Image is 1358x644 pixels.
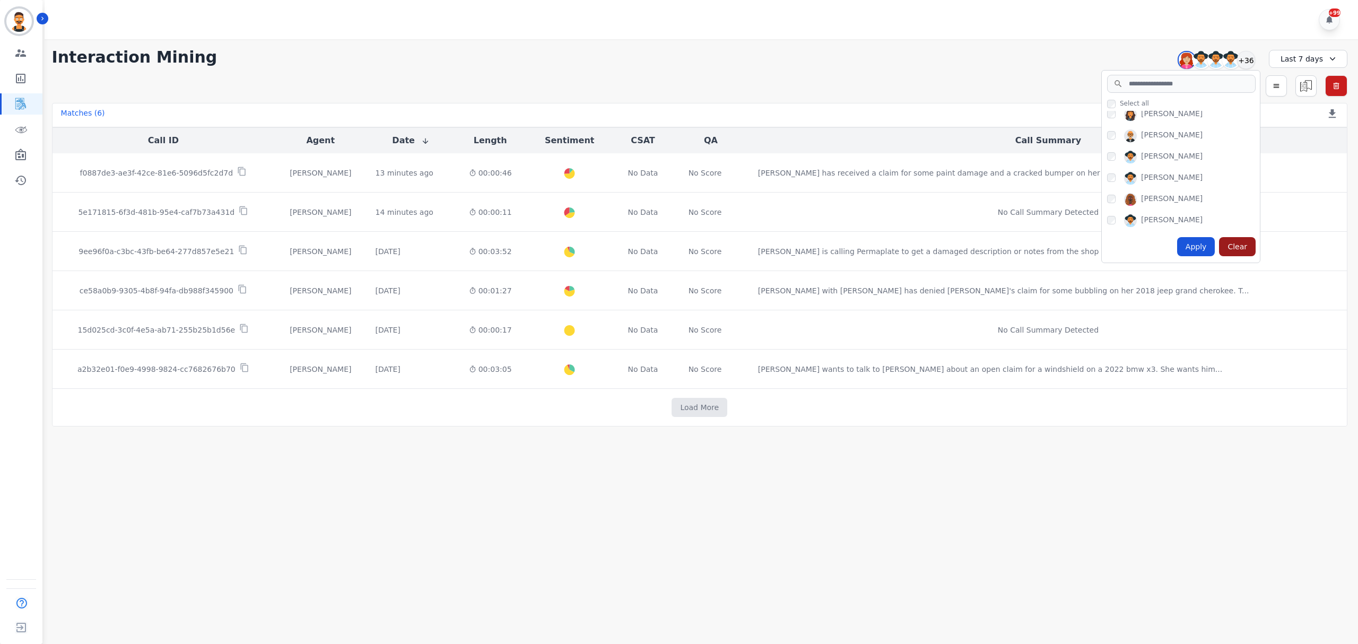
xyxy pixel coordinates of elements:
[6,8,32,34] img: Bordered avatar
[758,325,1338,335] div: No Call Summary Detected
[464,325,517,335] div: 00:00:17
[758,207,1338,217] div: No Call Summary Detected
[1177,237,1215,256] div: Apply
[80,168,233,178] p: f0887de3-ae3f-42ce-81e6-5096d5fc2d7d
[148,134,179,147] button: Call ID
[77,364,236,375] p: a2b32e01-f0e9-4998-9824-cc7682676b70
[464,246,517,257] div: 00:03:52
[52,48,217,67] h1: Interaction Mining
[689,168,722,178] div: No Score
[283,325,358,335] div: [PERSON_NAME]
[622,207,664,217] div: No Data
[1141,129,1203,142] div: [PERSON_NAME]
[689,364,722,375] div: No Score
[77,325,235,335] p: 15d025cd-3c0f-4e5a-ab71-255b25b1d56e
[622,325,664,335] div: No Data
[758,246,1180,257] div: [PERSON_NAME] is calling Permaplate to get a damaged description or notes from the shop regarding...
[1141,193,1203,206] div: [PERSON_NAME]
[464,364,517,375] div: 00:03:05
[1141,108,1203,121] div: [PERSON_NAME]
[375,325,400,335] div: [DATE]
[464,207,517,217] div: 00:00:11
[689,207,722,217] div: No Score
[306,134,335,147] button: Agent
[1237,51,1255,69] div: +36
[689,246,722,257] div: No Score
[474,134,507,147] button: Length
[758,364,1222,375] div: [PERSON_NAME] wants to talk to [PERSON_NAME] about an open claim for a windshield on a 2022 bmw x...
[1015,134,1081,147] button: Call Summary
[1269,50,1347,68] div: Last 7 days
[375,207,433,217] div: 14 minutes ago
[689,325,722,335] div: No Score
[78,207,234,217] p: 5e171815-6f3d-481b-95e4-caf7b73a431d
[464,168,517,178] div: 00:00:46
[704,134,718,147] button: QA
[622,168,664,178] div: No Data
[375,364,400,375] div: [DATE]
[631,134,655,147] button: CSAT
[622,364,664,375] div: No Data
[79,246,234,257] p: 9ee96f0a-c3bc-43fb-be64-277d857e5e21
[283,285,358,296] div: [PERSON_NAME]
[758,168,1194,178] div: [PERSON_NAME] has received a claim for some paint damage and a cracked bumper on her 2025 hyundai...
[672,398,727,417] button: Load More
[1141,214,1203,227] div: [PERSON_NAME]
[283,246,358,257] div: [PERSON_NAME]
[464,285,517,296] div: 00:01:27
[375,168,433,178] div: 13 minutes ago
[1219,237,1256,256] div: Clear
[283,168,358,178] div: [PERSON_NAME]
[1141,151,1203,163] div: [PERSON_NAME]
[80,285,233,296] p: ce58a0b9-9305-4b8f-94fa-db988f345900
[283,364,358,375] div: [PERSON_NAME]
[758,285,1249,296] div: [PERSON_NAME] with [PERSON_NAME] has denied [PERSON_NAME]'s claim for some bubbling on her 2018 j...
[375,246,400,257] div: [DATE]
[1329,8,1340,17] div: +99
[545,134,594,147] button: Sentiment
[1141,172,1203,185] div: [PERSON_NAME]
[61,108,105,123] div: Matches ( 6 )
[283,207,358,217] div: [PERSON_NAME]
[392,134,430,147] button: Date
[622,285,664,296] div: No Data
[1120,99,1149,108] span: Select all
[689,285,722,296] div: No Score
[375,285,400,296] div: [DATE]
[622,246,664,257] div: No Data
